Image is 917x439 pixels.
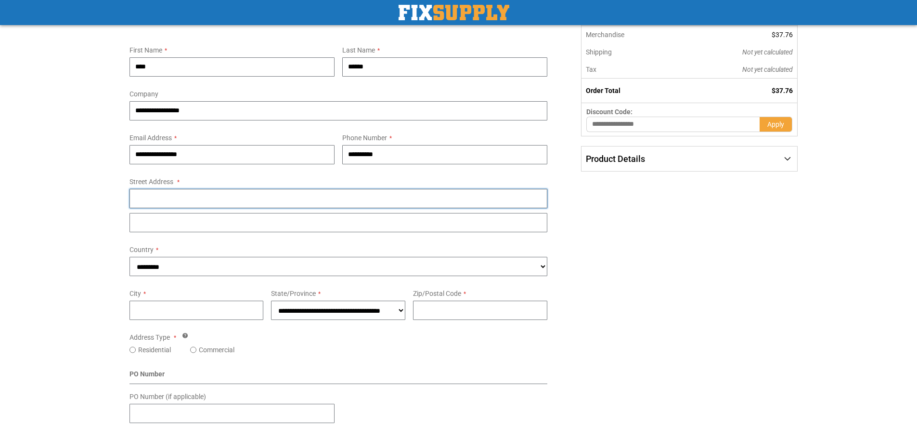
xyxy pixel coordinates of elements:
[129,90,158,98] span: Company
[129,393,206,400] span: PO Number (if applicable)
[342,46,375,54] span: Last Name
[742,48,793,56] span: Not yet calculated
[129,290,141,297] span: City
[742,66,793,73] span: Not yet calculated
[129,134,172,142] span: Email Address
[581,61,677,79] th: Tax
[342,134,387,142] span: Phone Number
[399,5,509,20] a: store logo
[399,5,509,20] img: Fix Industrial Supply
[129,178,173,186] span: Street Address
[129,246,154,253] span: Country
[129,369,548,384] div: PO Number
[772,87,793,94] span: $37.76
[586,48,612,56] span: Shipping
[199,345,234,355] label: Commercial
[129,46,162,54] span: First Name
[586,87,620,94] strong: Order Total
[767,120,784,128] span: Apply
[581,26,677,43] th: Merchandise
[129,333,170,341] span: Address Type
[586,154,645,164] span: Product Details
[271,290,316,297] span: State/Province
[413,290,461,297] span: Zip/Postal Code
[760,117,792,132] button: Apply
[772,31,793,39] span: $37.76
[138,345,171,355] label: Residential
[586,108,633,116] span: Discount Code:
